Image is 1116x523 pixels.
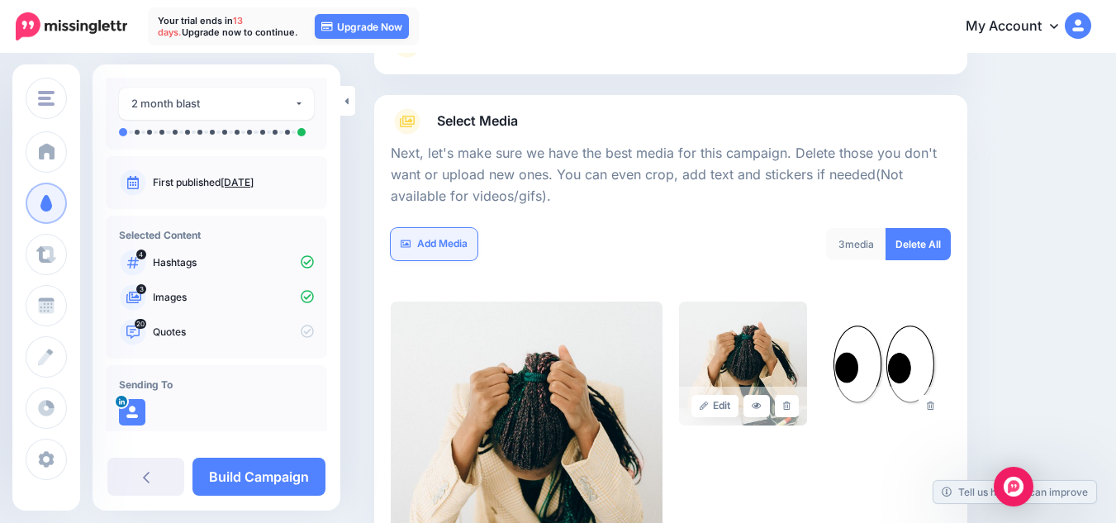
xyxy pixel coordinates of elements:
[221,176,254,188] a: [DATE]
[391,143,951,207] p: Next, let's make sure we have the best media for this campaign. Delete those you don't want or up...
[391,108,951,135] a: Select Media
[826,228,886,260] div: media
[994,467,1033,506] div: Open Intercom Messenger
[153,175,314,190] p: First published
[119,229,314,241] h4: Selected Content
[119,399,145,426] img: user_default_image.png
[838,238,845,250] span: 3
[691,395,738,417] a: Edit
[119,378,314,391] h4: Sending To
[437,110,518,132] span: Select Media
[391,228,477,260] a: Add Media
[153,255,314,270] p: Hashtags
[824,302,952,426] img: O3R0RHTGY88WV7X1PP7XUMIIIQXMDJ4G.gif
[136,250,146,259] span: 4
[158,15,243,38] span: 13 days.
[949,7,1091,47] a: My Account
[131,94,294,113] div: 2 month blast
[933,481,1096,503] a: Tell us how we can improve
[16,12,127,40] img: Missinglettr
[135,319,146,329] span: 20
[136,284,146,294] span: 3
[679,302,807,426] img: 21a2216dedf59345ab7b0c065a42fcca_large.jpg
[315,14,409,39] a: Upgrade Now
[158,15,298,38] p: Your trial ends in Upgrade now to continue.
[119,88,314,120] button: 2 month blast
[38,91,55,106] img: menu.png
[153,290,314,305] p: Images
[886,228,951,260] a: Delete All
[153,325,314,340] p: Quotes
